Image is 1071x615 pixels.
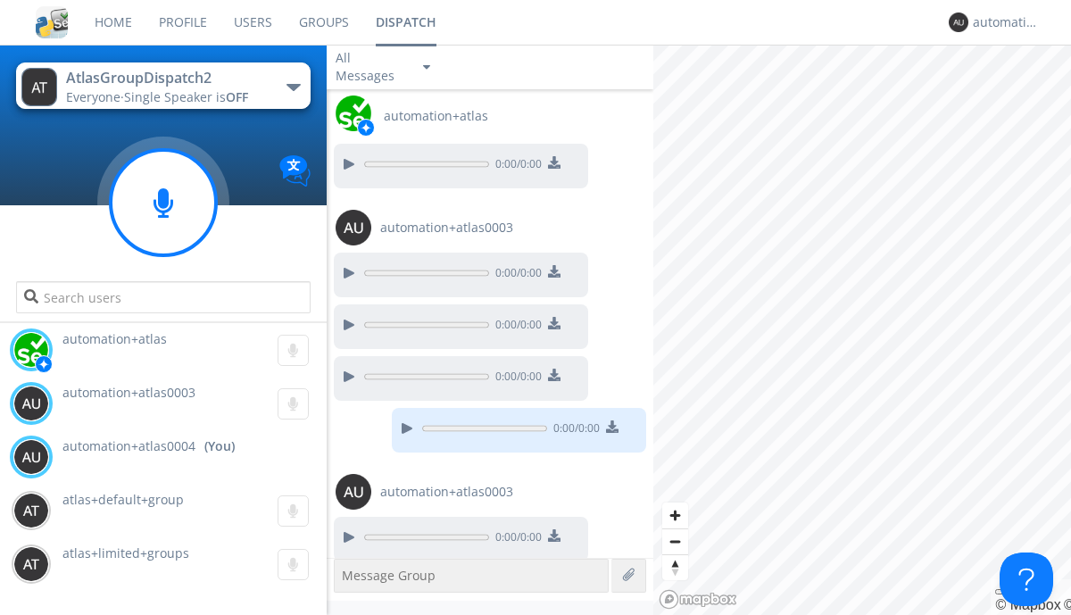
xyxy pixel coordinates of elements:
[380,219,513,237] span: automation+atlas0003
[62,384,195,401] span: automation+atlas0003
[662,554,688,580] button: Reset bearing to north
[548,317,560,329] img: download media button
[13,439,49,475] img: 373638.png
[489,317,542,337] span: 0:00 / 0:00
[336,96,371,131] img: d2d01cd9b4174d08988066c6d424eccd
[13,332,49,368] img: d2d01cd9b4174d08988066c6d424eccd
[548,156,560,169] img: download media button
[995,589,1009,594] button: Toggle attribution
[62,491,184,508] span: atlas+default+group
[279,155,311,187] img: Translation enabled
[62,437,195,455] span: automation+atlas0004
[13,493,49,528] img: 373638.png
[384,107,488,125] span: automation+atlas
[423,65,430,70] img: caret-down-sm.svg
[380,483,513,501] span: automation+atlas0003
[548,529,560,542] img: download media button
[66,88,267,106] div: Everyone ·
[995,597,1060,612] a: Mapbox
[662,503,688,528] button: Zoom in
[973,13,1040,31] div: automation+atlas0004
[547,420,600,440] span: 0:00 / 0:00
[336,210,371,245] img: 373638.png
[662,528,688,554] button: Zoom out
[1000,553,1053,606] iframe: Toggle Customer Support
[36,6,68,38] img: cddb5a64eb264b2086981ab96f4c1ba7
[66,68,267,88] div: AtlasGroupDispatch2
[336,474,371,510] img: 373638.png
[489,156,542,176] span: 0:00 / 0:00
[548,369,560,381] img: download media button
[489,369,542,388] span: 0:00 / 0:00
[489,265,542,285] span: 0:00 / 0:00
[662,529,688,554] span: Zoom out
[226,88,248,105] span: OFF
[336,49,407,85] div: All Messages
[662,555,688,580] span: Reset bearing to north
[21,68,57,106] img: 373638.png
[949,12,968,32] img: 373638.png
[489,529,542,549] span: 0:00 / 0:00
[548,265,560,278] img: download media button
[62,544,189,561] span: atlas+limited+groups
[204,437,235,455] div: (You)
[13,546,49,582] img: 373638.png
[13,386,49,421] img: 373638.png
[606,420,619,433] img: download media button
[16,62,310,109] button: AtlasGroupDispatch2Everyone·Single Speaker isOFF
[16,281,310,313] input: Search users
[659,589,737,610] a: Mapbox logo
[124,88,248,105] span: Single Speaker is
[62,330,167,347] span: automation+atlas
